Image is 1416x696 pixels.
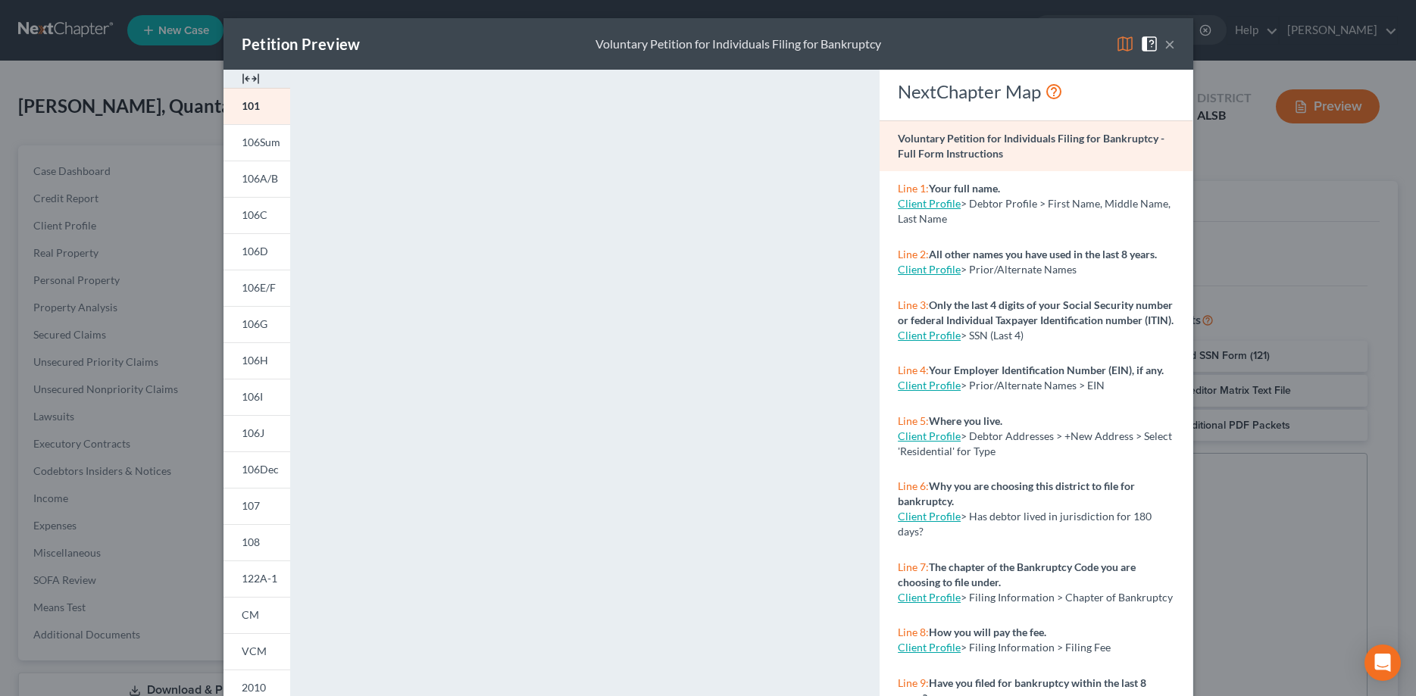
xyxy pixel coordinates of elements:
[242,99,260,112] span: 101
[1116,35,1134,53] img: map-eea8200ae884c6f1103ae1953ef3d486a96c86aabb227e865a55264e3737af1f.svg
[242,208,267,221] span: 106C
[898,182,929,195] span: Line 1:
[898,641,961,654] a: Client Profile
[223,306,290,342] a: 106G
[898,560,929,573] span: Line 7:
[898,429,1172,457] span: > Debtor Addresses > +New Address > Select 'Residential' for Type
[898,510,1152,538] span: > Has debtor lived in jurisdiction for 180 days?
[898,414,929,427] span: Line 5:
[223,451,290,488] a: 106Dec
[242,499,260,512] span: 107
[898,479,1135,507] strong: Why you are choosing this district to file for bankruptcy.
[223,560,290,597] a: 122A-1
[223,633,290,669] a: VCM
[595,36,881,53] div: Voluntary Petition for Individuals Filing for Bankruptcy
[223,597,290,633] a: CM
[898,197,961,210] a: Client Profile
[898,248,929,261] span: Line 2:
[223,161,290,197] a: 106A/B
[898,676,929,689] span: Line 9:
[961,379,1105,392] span: > Prior/Alternate Names > EIN
[1140,35,1158,53] img: help-close-5ba153eb36485ed6c1ea00a893f15db1cb9b99d6cae46e1a8edb6c62d00a1a76.svg
[898,329,961,342] a: Client Profile
[223,270,290,306] a: 106E/F
[898,560,1136,588] strong: The chapter of the Bankruptcy Code you are choosing to file under.
[1364,645,1401,681] div: Open Intercom Messenger
[223,88,290,124] a: 101
[242,33,361,55] div: Petition Preview
[242,281,276,294] span: 106E/F
[929,414,1002,427] strong: Where you live.
[223,379,290,415] a: 106I
[242,426,264,439] span: 106J
[898,626,929,638] span: Line 8:
[898,298,929,311] span: Line 3:
[242,354,268,367] span: 106H
[898,80,1174,104] div: NextChapter Map
[242,136,280,148] span: 106Sum
[898,364,929,376] span: Line 4:
[929,248,1157,261] strong: All other names you have used in the last 8 years.
[929,182,1000,195] strong: Your full name.
[223,342,290,379] a: 106H
[1164,35,1175,53] button: ×
[898,263,961,276] a: Client Profile
[242,645,267,657] span: VCM
[242,463,279,476] span: 106Dec
[223,415,290,451] a: 106J
[898,298,1174,326] strong: Only the last 4 digits of your Social Security number or federal Individual Taxpayer Identificati...
[961,591,1173,604] span: > Filing Information > Chapter of Bankruptcy
[898,591,961,604] a: Client Profile
[223,524,290,560] a: 108
[242,390,263,403] span: 106I
[242,172,278,185] span: 106A/B
[929,364,1164,376] strong: Your Employer Identification Number (EIN), if any.
[223,197,290,233] a: 106C
[898,379,961,392] a: Client Profile
[242,572,277,585] span: 122A-1
[898,197,1171,225] span: > Debtor Profile > First Name, Middle Name, Last Name
[242,317,267,330] span: 106G
[961,263,1077,276] span: > Prior/Alternate Names
[242,681,266,694] span: 2010
[242,608,259,621] span: CM
[242,245,268,257] span: 106D
[961,641,1111,654] span: > Filing Information > Filing Fee
[898,510,961,523] a: Client Profile
[242,535,260,548] span: 108
[898,132,1164,160] strong: Voluntary Petition for Individuals Filing for Bankruptcy - Full Form Instructions
[223,233,290,270] a: 106D
[223,488,290,524] a: 107
[242,70,260,88] img: expand-e0f6d898513216a626fdd78e52531dac95497ffd26381d4c15ee2fc46db09dca.svg
[961,329,1024,342] span: > SSN (Last 4)
[223,124,290,161] a: 106Sum
[929,626,1046,638] strong: How you will pay the fee.
[898,429,961,442] a: Client Profile
[898,479,929,492] span: Line 6:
